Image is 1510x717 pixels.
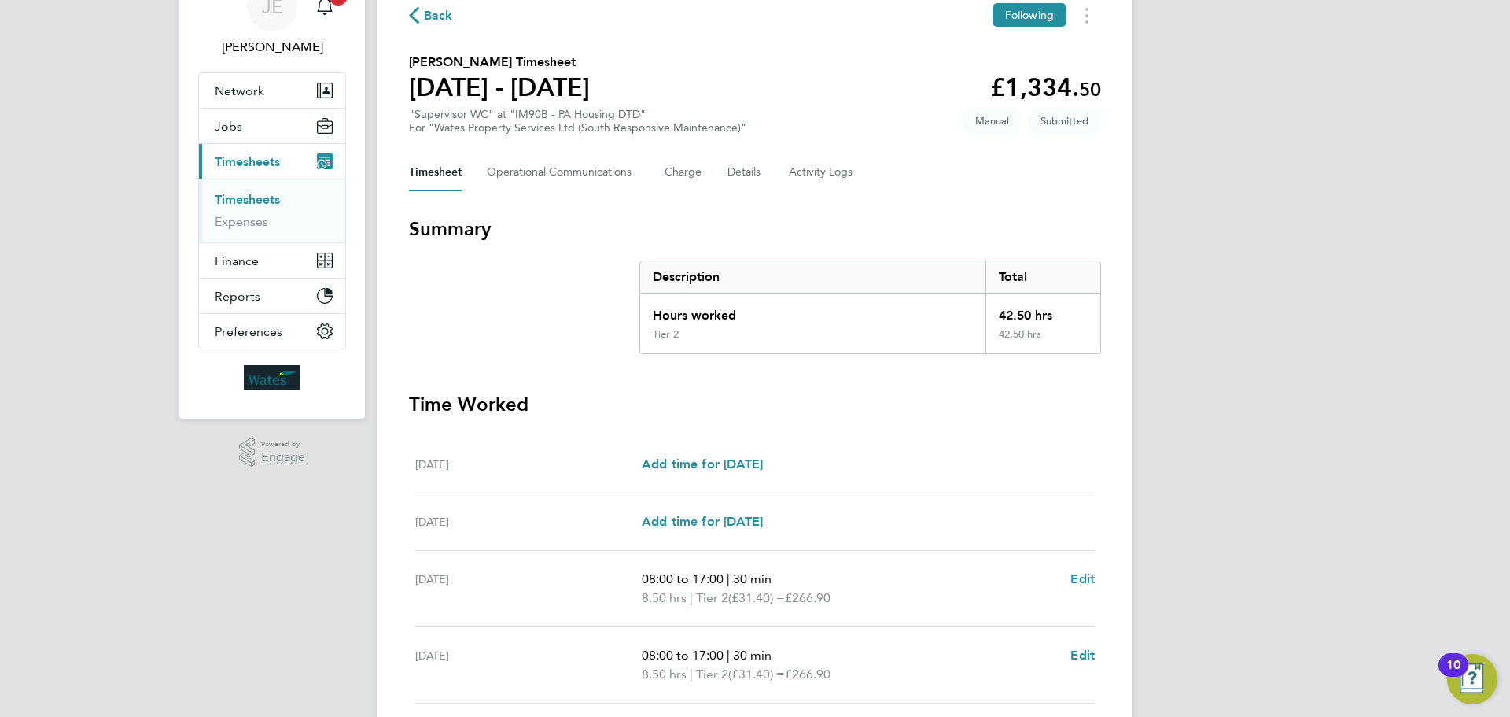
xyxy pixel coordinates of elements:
[690,590,693,605] span: |
[415,512,642,531] div: [DATE]
[727,571,730,586] span: |
[696,589,728,608] span: Tier 2
[261,438,305,451] span: Powered by
[639,261,1101,354] div: Summary
[1073,3,1101,28] button: Timesheets Menu
[199,314,345,349] button: Preferences
[409,392,1101,417] h3: Time Worked
[653,328,679,341] div: Tier 2
[665,153,702,191] button: Charge
[642,648,724,663] span: 08:00 to 17:00
[642,512,763,531] a: Add time for [DATE]
[696,665,728,684] span: Tier 2
[727,648,730,663] span: |
[199,144,345,179] button: Timesheets
[239,438,306,468] a: Powered byEngage
[409,53,590,72] h2: [PERSON_NAME] Timesheet
[785,667,830,682] span: £266.90
[409,121,746,135] div: For "Wates Property Services Ltd (South Responsive Maintenance)"
[642,571,724,586] span: 08:00 to 17:00
[642,455,763,474] a: Add time for [DATE]
[642,667,687,682] span: 8.50 hrs
[415,570,642,608] div: [DATE]
[642,590,687,605] span: 8.50 hrs
[640,294,985,328] div: Hours worked
[198,365,346,390] a: Go to home page
[789,153,855,191] button: Activity Logs
[1070,570,1095,589] a: Edit
[733,648,772,663] span: 30 min
[199,109,345,143] button: Jobs
[1447,654,1497,704] button: Open Resource Center, 10 new notifications
[1028,108,1101,134] span: This timesheet is Submitted.
[409,72,590,103] h1: [DATE] - [DATE]
[963,108,1022,134] span: This timesheet was manually created.
[409,6,453,25] button: Back
[1070,646,1095,665] a: Edit
[261,451,305,464] span: Engage
[785,590,830,605] span: £266.90
[415,646,642,684] div: [DATE]
[642,514,763,529] span: Add time for [DATE]
[215,289,260,304] span: Reports
[199,243,345,278] button: Finance
[215,253,259,268] span: Finance
[985,261,1100,293] div: Total
[199,279,345,313] button: Reports
[990,72,1101,102] app-decimal: £1,334.
[690,667,693,682] span: |
[985,328,1100,353] div: 42.50 hrs
[215,192,280,207] a: Timesheets
[1070,571,1095,586] span: Edit
[215,154,280,169] span: Timesheets
[728,590,785,605] span: (£31.40) =
[415,455,642,474] div: [DATE]
[215,83,264,98] span: Network
[1005,8,1054,22] span: Following
[487,153,639,191] button: Operational Communications
[198,38,346,57] span: Jamie Evenden
[985,294,1100,328] div: 42.50 hrs
[642,456,763,471] span: Add time for [DATE]
[409,216,1101,242] h3: Summary
[244,365,300,390] img: wates-logo-retina.png
[1446,665,1460,686] div: 10
[993,3,1066,27] button: Following
[733,571,772,586] span: 30 min
[199,73,345,108] button: Network
[424,6,453,25] span: Back
[215,119,242,134] span: Jobs
[1070,648,1095,663] span: Edit
[640,261,985,293] div: Description
[409,108,746,135] div: "Supervisor WC" at "IM90B - PA Housing DTD"
[409,153,462,191] button: Timesheet
[199,179,345,242] div: Timesheets
[215,214,268,229] a: Expenses
[727,153,764,191] button: Details
[728,667,785,682] span: (£31.40) =
[215,324,282,339] span: Preferences
[1079,78,1101,101] span: 50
